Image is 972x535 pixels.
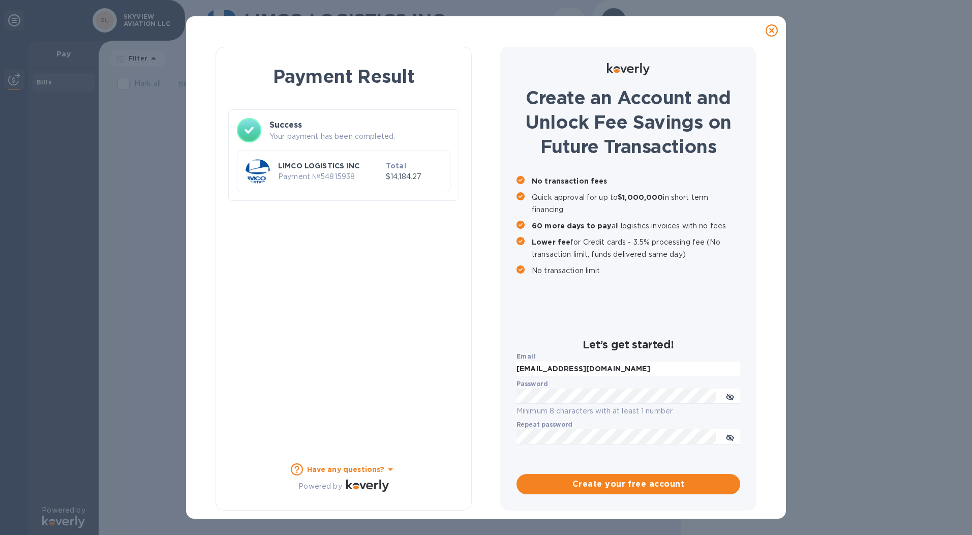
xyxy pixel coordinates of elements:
[517,85,740,159] h1: Create an Account and Unlock Fee Savings on Future Transactions
[232,64,455,89] h1: Payment Result
[532,220,740,232] p: all logistics invoices with no fees
[386,162,406,170] b: Total
[532,191,740,216] p: Quick approval for up to in short term financing
[307,465,385,473] b: Have any questions?
[517,474,740,494] button: Create your free account
[269,119,450,131] h3: Success
[517,338,740,351] h2: Let’s get started!
[525,478,732,490] span: Create your free account
[517,422,572,428] label: Repeat password
[607,63,650,75] img: Logo
[532,264,740,277] p: No transaction limit
[720,386,740,406] button: toggle password visibility
[517,381,548,388] label: Password
[720,427,740,447] button: toggle password visibility
[517,352,536,360] b: Email
[532,222,612,230] b: 60 more days to pay
[517,362,740,377] input: Enter email address
[298,481,342,492] p: Powered by
[532,238,570,246] b: Lower fee
[346,480,389,492] img: Logo
[618,193,663,201] b: $1,000,000
[532,177,607,185] b: No transaction fees
[278,161,382,171] p: LIMCO LOGISTICS INC
[278,171,382,182] p: Payment № 54815938
[386,171,442,182] p: $14,184.27
[517,405,740,417] p: Minimum 8 characters with at least 1 number
[532,236,740,260] p: for Credit cards - 3.5% processing fee (No transaction limit, funds delivered same day)
[269,131,450,142] p: Your payment has been completed.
